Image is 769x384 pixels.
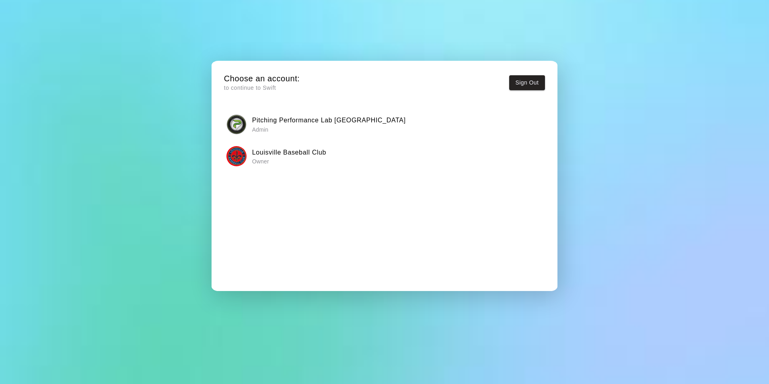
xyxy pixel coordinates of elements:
h6: Pitching Performance Lab [GEOGRAPHIC_DATA] [252,115,406,126]
p: to continue to Swift [224,84,300,92]
h5: Choose an account: [224,73,300,84]
img: Louisville Baseball Club [226,146,247,166]
p: Admin [252,126,406,134]
button: Pitching Performance Lab LouisvillePitching Performance Lab [GEOGRAPHIC_DATA] Admin [224,111,545,137]
p: Owner [252,157,326,165]
img: Pitching Performance Lab Louisville [226,114,247,134]
h6: Louisville Baseball Club [252,147,326,158]
button: Sign Out [509,75,545,90]
button: Louisville Baseball ClubLouisville Baseball Club Owner [224,144,545,169]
